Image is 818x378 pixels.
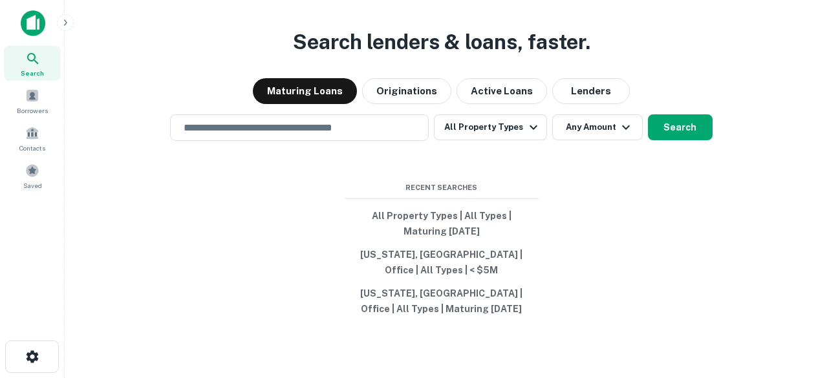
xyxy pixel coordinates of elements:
span: Borrowers [17,105,48,116]
button: Lenders [552,78,630,104]
button: Maturing Loans [253,78,357,104]
span: Recent Searches [345,182,539,193]
a: Search [4,46,61,81]
a: Borrowers [4,83,61,118]
span: Saved [23,180,42,191]
span: Contacts [19,143,45,153]
button: All Property Types [434,114,546,140]
button: Any Amount [552,114,643,140]
iframe: Chat Widget [753,275,818,337]
a: Contacts [4,121,61,156]
a: Saved [4,158,61,193]
span: Search [21,68,44,78]
img: capitalize-icon.png [21,10,45,36]
button: Search [648,114,713,140]
button: [US_STATE], [GEOGRAPHIC_DATA] | Office | All Types | Maturing [DATE] [345,282,539,320]
button: Active Loans [457,78,547,104]
button: [US_STATE], [GEOGRAPHIC_DATA] | Office | All Types | < $5M [345,243,539,282]
h3: Search lenders & loans, faster. [293,26,590,58]
button: All Property Types | All Types | Maturing [DATE] [345,204,539,243]
button: Originations [362,78,451,104]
